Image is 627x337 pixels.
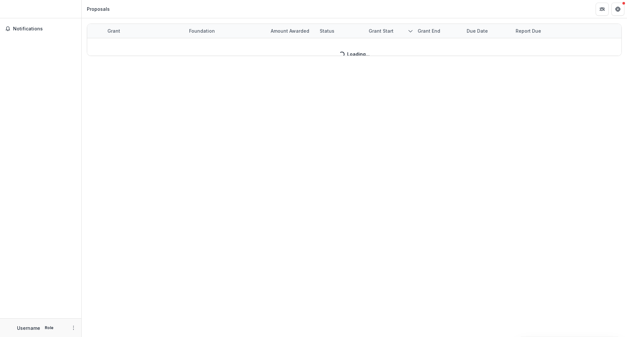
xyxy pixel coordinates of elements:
p: Role [43,325,56,331]
button: Notifications [3,24,79,34]
button: Partners [596,3,609,16]
p: Username [17,325,40,331]
div: Proposals [87,6,110,12]
span: Notifications [13,26,76,32]
button: Get Help [611,3,624,16]
nav: breadcrumb [84,4,112,14]
button: More [70,324,77,332]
